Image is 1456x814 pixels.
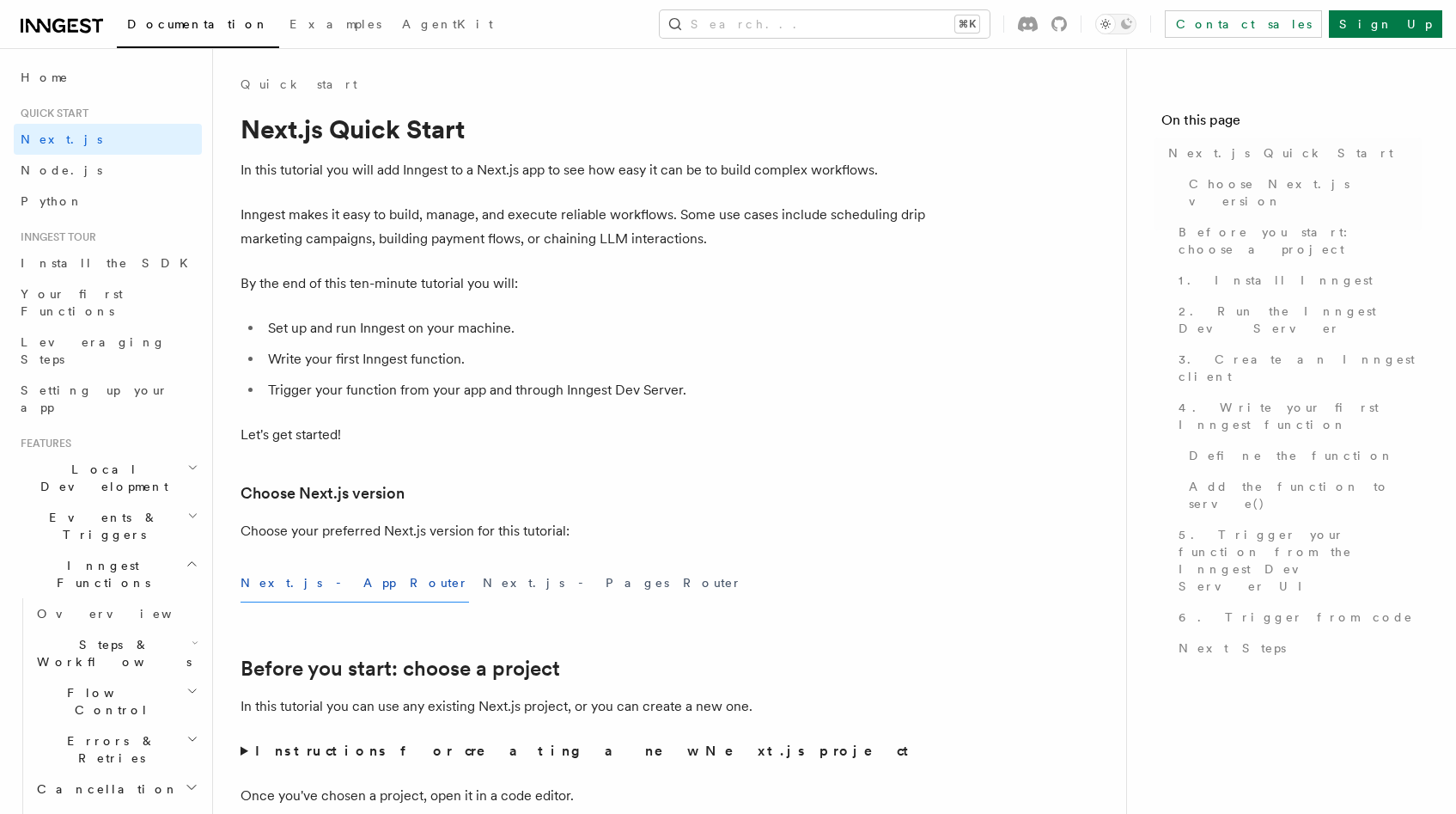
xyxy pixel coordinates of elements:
[402,17,493,31] span: AgentKit
[1329,10,1442,38] a: Sign Up
[241,695,928,719] p: In this tutorial you can use any existing Next.js project, or you can create a new one.
[1172,344,1422,392] a: 3. Create an Inngest client
[1172,633,1422,664] a: Next Steps
[14,230,96,244] span: Inngest tour
[14,327,202,375] a: Leveraging Steps
[30,636,192,670] span: Steps & Workflows
[21,256,198,270] span: Install the SDK
[483,564,742,603] button: Next.js - Pages Router
[1189,175,1422,210] span: Choose Next.js version
[1189,447,1394,464] span: Define the function
[14,248,202,278] a: Install the SDK
[392,5,503,46] a: AgentKit
[14,155,202,186] a: Node.js
[14,124,202,155] a: Next.js
[263,316,928,340] li: Set up and run Inngest on your machine.
[14,557,186,591] span: Inngest Functions
[21,69,69,86] span: Home
[1161,110,1422,138] h4: On this page
[30,725,202,774] button: Errors & Retries
[127,17,269,31] span: Documentation
[241,272,928,296] p: By the end of this ten-minute tutorial you will:
[1182,471,1422,519] a: Add the function to serve()
[241,203,928,251] p: Inngest makes it easy to build, manage, and execute reliable workflows. Some use cases include sc...
[1172,217,1422,265] a: Before you start: choose a project
[255,743,916,759] strong: Instructions for creating a new Next.js project
[1165,10,1322,38] a: Contact sales
[1161,138,1422,168] a: Next.js Quick Start
[30,598,202,629] a: Overview
[30,732,186,767] span: Errors & Retries
[1095,14,1136,34] button: Toggle dark mode
[1179,399,1422,433] span: 4. Write your first Inngest function
[30,677,202,725] button: Flow Control
[263,347,928,371] li: Write your first Inngest function.
[1179,609,1413,626] span: 6. Trigger from code
[241,784,928,808] p: Once you've chosen a project, open it in a code editor.
[14,437,71,450] span: Features
[14,550,202,598] button: Inngest Functions
[14,502,202,550] button: Events & Triggers
[955,15,979,33] kbd: ⌘K
[1182,168,1422,217] a: Choose Next.js version
[14,509,187,543] span: Events & Triggers
[14,454,202,502] button: Local Development
[21,287,123,318] span: Your first Functions
[1189,478,1422,512] span: Add the function to serve()
[241,481,405,505] a: Choose Next.js version
[241,519,928,543] p: Choose your preferred Next.js version for this tutorial:
[14,278,202,327] a: Your first Functions
[1168,144,1393,162] span: Next.js Quick Start
[241,739,928,763] summary: Instructions for creating a new Next.js project
[241,158,928,182] p: In this tutorial you will add Inngest to a Next.js app to see how easy it can be to build complex...
[1179,223,1422,258] span: Before you start: choose a project
[21,335,166,366] span: Leveraging Steps
[14,107,88,120] span: Quick start
[30,629,202,677] button: Steps & Workflows
[241,113,928,144] h1: Next.js Quick Start
[241,76,357,93] a: Quick start
[21,383,168,414] span: Setting up your app
[263,378,928,402] li: Trigger your function from your app and through Inngest Dev Server.
[1182,440,1422,471] a: Define the function
[1179,303,1422,337] span: 2. Run the Inngest Dev Server
[1179,272,1373,289] span: 1. Install Inngest
[279,5,392,46] a: Examples
[241,423,928,447] p: Let's get started!
[37,607,214,621] span: Overview
[30,684,186,719] span: Flow Control
[1172,519,1422,602] a: 5. Trigger your function from the Inngest Dev Server UI
[1179,526,1422,595] span: 5. Trigger your function from the Inngest Dev Server UI
[30,774,202,805] button: Cancellation
[117,5,279,48] a: Documentation
[14,461,187,495] span: Local Development
[30,780,179,798] span: Cancellation
[1179,640,1286,657] span: Next Steps
[241,657,560,681] a: Before you start: choose a project
[21,194,83,208] span: Python
[14,375,202,423] a: Setting up your app
[1172,265,1422,296] a: 1. Install Inngest
[660,10,990,38] button: Search...⌘K
[14,62,202,93] a: Home
[1172,392,1422,440] a: 4. Write your first Inngest function
[1172,296,1422,344] a: 2. Run the Inngest Dev Server
[1172,602,1422,633] a: 6. Trigger from code
[21,163,102,177] span: Node.js
[289,17,381,31] span: Examples
[21,132,102,146] span: Next.js
[14,186,202,217] a: Python
[1179,351,1422,385] span: 3. Create an Inngest client
[241,564,469,603] button: Next.js - App Router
